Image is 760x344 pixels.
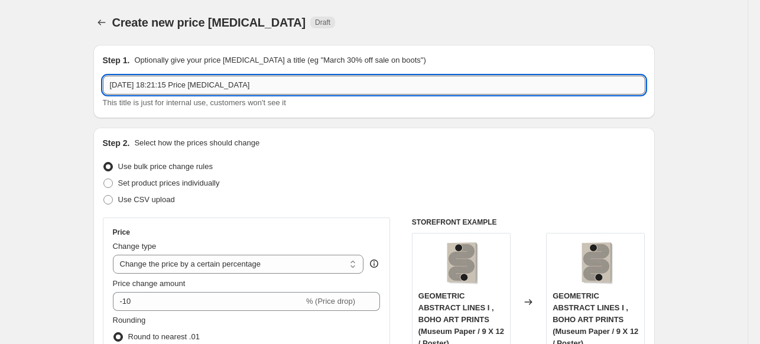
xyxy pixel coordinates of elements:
p: Optionally give your price [MEDICAL_DATA] a title (eg "March 30% off sale on boots") [134,54,426,66]
span: Rounding [113,316,146,324]
span: Use bulk price change rules [118,162,213,171]
span: Round to nearest .01 [128,332,200,341]
span: Change type [113,242,157,251]
img: gallerywrap-resized_212f066c-7c3d-4415-9b16-553eb73bee29_80x.jpg [572,239,619,287]
input: 30% off holiday sale [103,76,645,95]
span: Use CSV upload [118,195,175,204]
span: Draft [315,18,330,27]
div: help [368,258,380,270]
span: Set product prices individually [118,179,220,187]
h6: STOREFRONT EXAMPLE [412,218,645,227]
span: Price change amount [113,279,186,288]
span: % (Price drop) [306,297,355,306]
h3: Price [113,228,130,237]
button: Price change jobs [93,14,110,31]
span: This title is just for internal use, customers won't see it [103,98,286,107]
img: gallerywrap-resized_212f066c-7c3d-4415-9b16-553eb73bee29_80x.jpg [437,239,485,287]
p: Select how the prices should change [134,137,259,149]
span: Create new price [MEDICAL_DATA] [112,16,306,29]
input: -15 [113,292,304,311]
h2: Step 1. [103,54,130,66]
h2: Step 2. [103,137,130,149]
